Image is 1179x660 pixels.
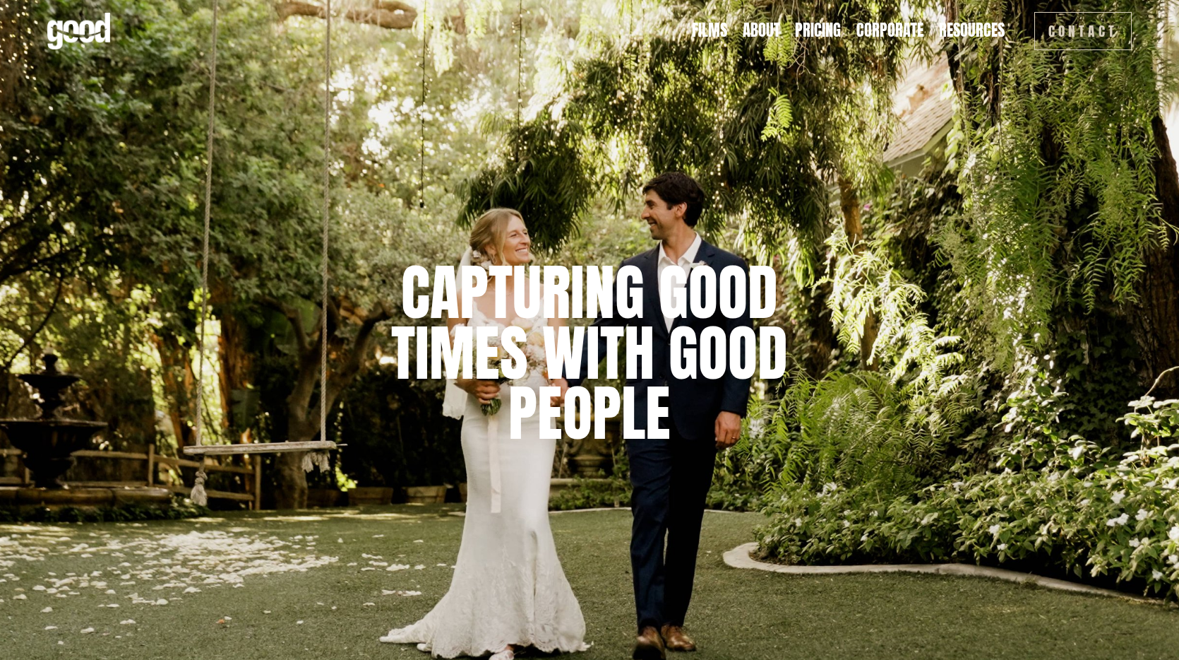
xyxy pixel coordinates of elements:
[692,20,727,42] a: Films
[743,20,780,42] a: About
[939,21,1005,40] span: Resources
[1034,12,1132,50] a: Contact
[795,20,841,42] a: Pricing
[939,20,1005,42] a: folder dropdown
[342,262,837,443] h1: capturing good times with good people
[856,20,923,42] a: Corporate
[47,13,110,49] img: Good Feeling Films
